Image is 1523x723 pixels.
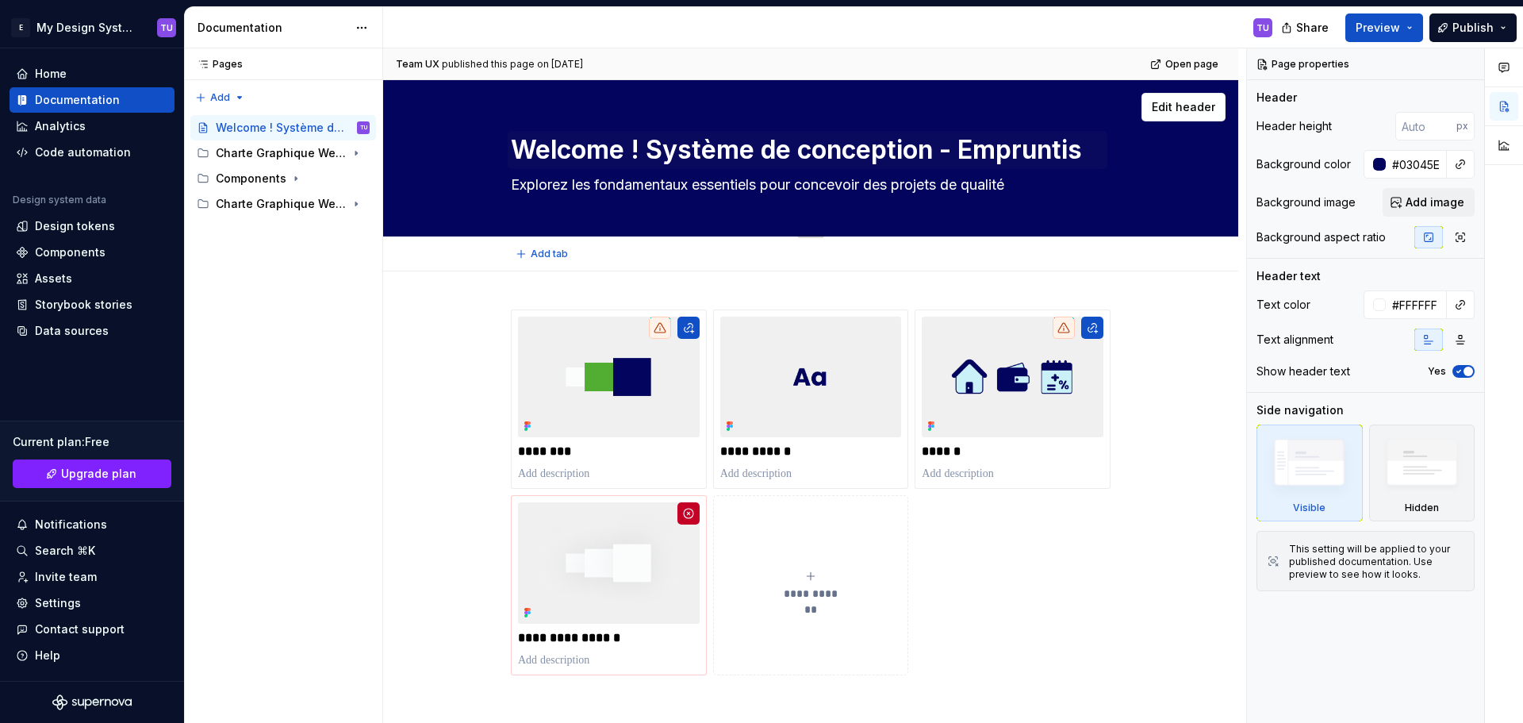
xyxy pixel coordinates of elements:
div: Components [216,171,286,187]
input: Auto [1386,150,1447,179]
div: Text color [1256,297,1310,313]
div: Background color [1256,156,1351,172]
div: Header [1256,90,1297,106]
a: Documentation [10,87,175,113]
img: 1420ba15-cf04-4fd8-b800-61021a285a9d.png [922,317,1103,437]
div: Header text [1256,268,1321,284]
button: Notifications [10,512,175,537]
div: Header height [1256,118,1332,134]
div: Charte Graphique Web 2024 [190,140,376,166]
div: Show header text [1256,363,1350,379]
span: Team UX [396,58,439,71]
div: Hidden [1405,502,1439,514]
button: Search ⌘K [10,538,175,563]
span: Open page [1165,58,1218,71]
div: Side navigation [1256,402,1344,418]
p: px [1456,120,1468,133]
span: Share [1296,20,1329,36]
a: Settings [10,590,175,616]
button: Share [1273,13,1339,42]
button: Preview [1345,13,1423,42]
a: Code automation [10,140,175,165]
a: Storybook stories [10,292,175,317]
a: Components [10,240,175,265]
div: Components [190,166,376,191]
a: Design tokens [10,213,175,239]
div: Welcome ! Système de conception - Empruntis [216,120,347,136]
a: Welcome ! Système de conception - EmpruntisTU [190,115,376,140]
textarea: Explorez les fondamentaux essentiels pour concevoir des projets de qualité [508,172,1107,198]
div: Notifications [35,517,107,533]
span: Publish [1452,20,1494,36]
button: Publish [1429,13,1517,42]
div: TU [360,120,367,136]
div: Hidden [1369,425,1475,521]
div: Storybook stories [35,297,132,313]
a: Open page [1145,53,1226,75]
span: Add image [1406,194,1464,210]
img: 5460e343-e4e4-4f05-a104-54e5d26d0059.png [518,317,700,437]
img: db625cb5-910e-4a5f-84db-34e28b7ad4e9.png [720,317,902,437]
div: Help [35,648,60,663]
div: Invite team [35,569,97,585]
div: Pages [190,58,243,71]
span: Add tab [531,248,568,260]
button: Help [10,643,175,668]
div: TU [1256,21,1269,34]
div: Visible [1293,502,1325,514]
div: Current plan : Free [13,434,171,450]
div: Background image [1256,194,1356,210]
div: This setting will be applied to your published documentation. Use preview to see how it looks. [1289,543,1464,581]
a: Invite team [10,564,175,590]
div: Visible [1256,425,1363,521]
a: Data sources [10,318,175,344]
div: Settings [35,595,81,611]
span: Preview [1356,20,1400,36]
button: EMy Design SystemTU [3,10,181,44]
button: Edit header [1141,93,1226,121]
a: Assets [10,266,175,291]
span: Upgrade plan [61,466,136,482]
div: Analytics [35,118,86,134]
div: Text alignment [1256,332,1333,348]
div: Contact support [35,621,125,637]
button: Contact support [10,617,175,642]
span: Edit header [1152,99,1215,115]
button: Add [190,87,250,109]
div: Charte Graphique Web 2025 [216,196,347,212]
div: Page tree [190,115,376,217]
div: Search ⌘K [35,543,95,559]
input: Auto [1386,290,1447,319]
div: My Design System [36,20,138,36]
div: E [11,18,30,37]
div: Documentation [35,92,120,108]
textarea: Welcome ! Système de conception - Empruntis [508,131,1107,169]
a: Analytics [10,113,175,139]
div: Assets [35,271,72,287]
div: TU [160,21,173,34]
div: Charte Graphique Web 2025 [190,191,376,217]
input: Auto [1395,112,1456,140]
label: Yes [1428,365,1446,378]
button: Add tab [511,243,575,265]
span: Add [210,91,230,104]
svg: Supernova Logo [52,694,132,710]
div: Design system data [13,194,106,206]
div: Code automation [35,144,131,160]
div: Documentation [198,20,347,36]
div: published this page on [DATE] [442,58,583,71]
a: Home [10,61,175,87]
a: Upgrade plan [13,460,171,488]
div: Design tokens [35,218,115,234]
div: Components [35,244,105,260]
div: Data sources [35,323,109,339]
img: 362bff5c-428f-4812-bd5c-07b9d2bfcdb9.png [518,502,700,623]
button: Add image [1383,188,1475,217]
div: Background aspect ratio [1256,229,1386,245]
div: Charte Graphique Web 2024 [216,145,347,161]
div: Home [35,66,67,82]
